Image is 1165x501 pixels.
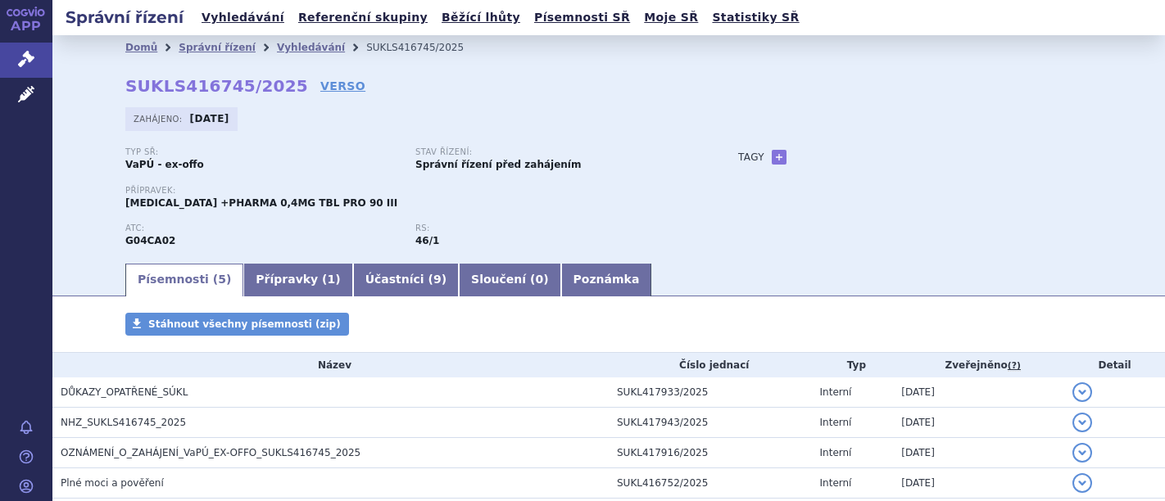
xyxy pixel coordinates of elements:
a: Domů [125,42,157,53]
button: detail [1072,443,1092,463]
span: 9 [433,273,442,286]
h2: Správní řízení [52,6,197,29]
span: DŮKAZY_OPATŘENÉ_SÚKL [61,386,188,398]
a: Písemnosti SŘ [529,7,635,29]
a: Moje SŘ [639,7,703,29]
td: SUKL417916/2025 [609,438,812,468]
strong: léčiva k terapii benigní hyperplazie prostaty, antagonisté alfa adrenergních receptorů, p.o. [415,235,439,246]
strong: SUKLS416745/2025 [125,76,308,96]
th: Zveřejněno [893,353,1064,377]
li: SUKLS416745/2025 [366,35,485,60]
strong: VaPÚ - ex-offo [125,159,204,170]
p: RS: [415,223,689,233]
a: Vyhledávání [197,7,289,29]
button: detail [1072,473,1092,493]
p: Stav řízení: [415,147,689,157]
a: Písemnosti (5) [125,264,243,296]
p: ATC: [125,223,399,233]
p: Typ SŘ: [125,147,399,157]
a: Přípravky (1) [243,264,352,296]
span: OZNÁMENÍ_O_ZAHÁJENÍ_VaPÚ_EX-OFFO_SUKLS416745_2025 [61,447,360,458]
th: Typ [812,353,894,377]
strong: TAMSULOSIN [125,235,175,246]
button: detail [1072,413,1092,432]
strong: Správní řízení před zahájením [415,159,581,170]
td: SUKL417933/2025 [609,377,812,408]
a: Sloučení (0) [459,264,560,296]
span: 0 [535,273,543,286]
span: Interní [820,386,852,398]
span: 5 [218,273,226,286]
td: [DATE] [893,438,1064,468]
a: Referenční skupiny [293,7,433,29]
a: Statistiky SŘ [707,7,804,29]
a: Správní řízení [179,42,256,53]
span: 1 [328,273,336,286]
td: [DATE] [893,468,1064,499]
th: Číslo jednací [609,353,812,377]
a: Vyhledávání [277,42,345,53]
p: Přípravek: [125,186,705,196]
span: Interní [820,477,852,489]
a: + [772,150,786,165]
span: Zahájeno: [134,112,185,125]
a: Poznámka [561,264,652,296]
span: [MEDICAL_DATA] +PHARMA 0,4MG TBL PRO 90 III [125,197,397,209]
strong: [DATE] [190,113,229,124]
a: VERSO [320,78,365,94]
a: Běžící lhůty [437,7,525,29]
button: detail [1072,382,1092,402]
span: Interní [820,447,852,458]
h3: Tagy [738,147,764,167]
span: Stáhnout všechny písemnosti (zip) [148,318,341,330]
span: NHZ_SUKLS416745_2025 [61,417,186,428]
td: [DATE] [893,377,1064,408]
th: Název [52,353,609,377]
abbr: (?) [1008,360,1021,372]
a: Stáhnout všechny písemnosti (zip) [125,313,349,336]
td: SUKL417943/2025 [609,408,812,438]
span: Interní [820,417,852,428]
td: [DATE] [893,408,1064,438]
a: Účastníci (9) [353,264,459,296]
td: SUKL416752/2025 [609,468,812,499]
span: Plné moci a pověření [61,477,164,489]
th: Detail [1064,353,1165,377]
